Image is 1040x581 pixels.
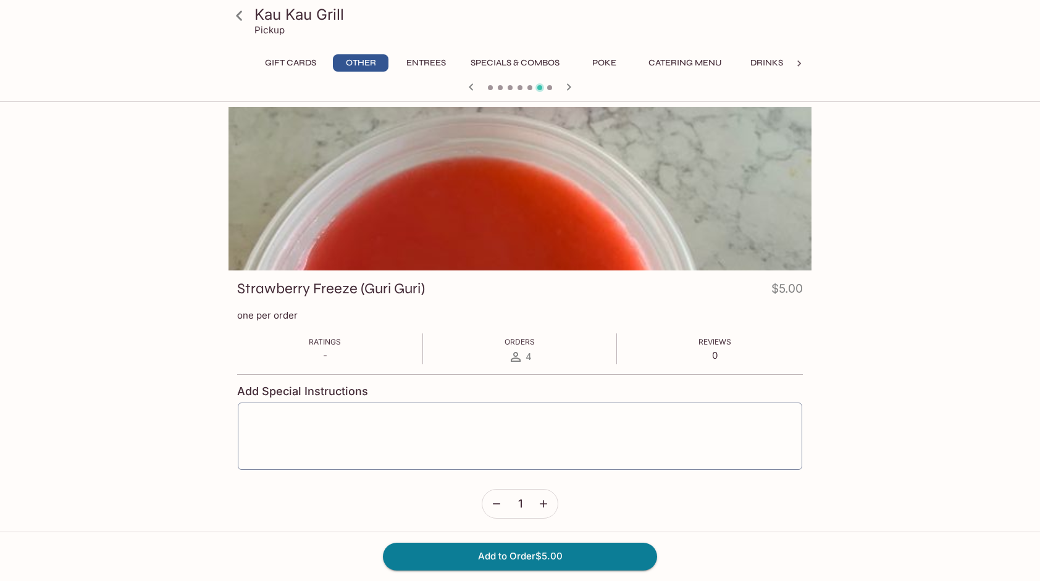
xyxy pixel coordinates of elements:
button: Entrees [398,54,454,72]
span: Reviews [698,337,731,346]
span: 4 [526,351,532,362]
div: Strawberry Freeze (Guri Guri) [229,107,811,270]
h3: Kau Kau Grill [254,5,807,24]
button: Drinks [739,54,794,72]
span: Ratings [309,337,341,346]
p: 0 [698,349,731,361]
button: Poke [576,54,632,72]
p: one per order [237,309,803,321]
p: - [309,349,341,361]
span: 1 [518,497,522,511]
button: Other [333,54,388,72]
h4: Add Special Instructions [237,385,803,398]
p: Pickup [254,24,285,36]
button: Specials & Combos [464,54,566,72]
button: Gift Cards [258,54,323,72]
h3: Strawberry Freeze (Guri Guri) [237,279,425,298]
span: Orders [505,337,535,346]
button: Add to Order$5.00 [383,543,657,570]
h4: $5.00 [771,279,803,303]
button: Catering Menu [642,54,729,72]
